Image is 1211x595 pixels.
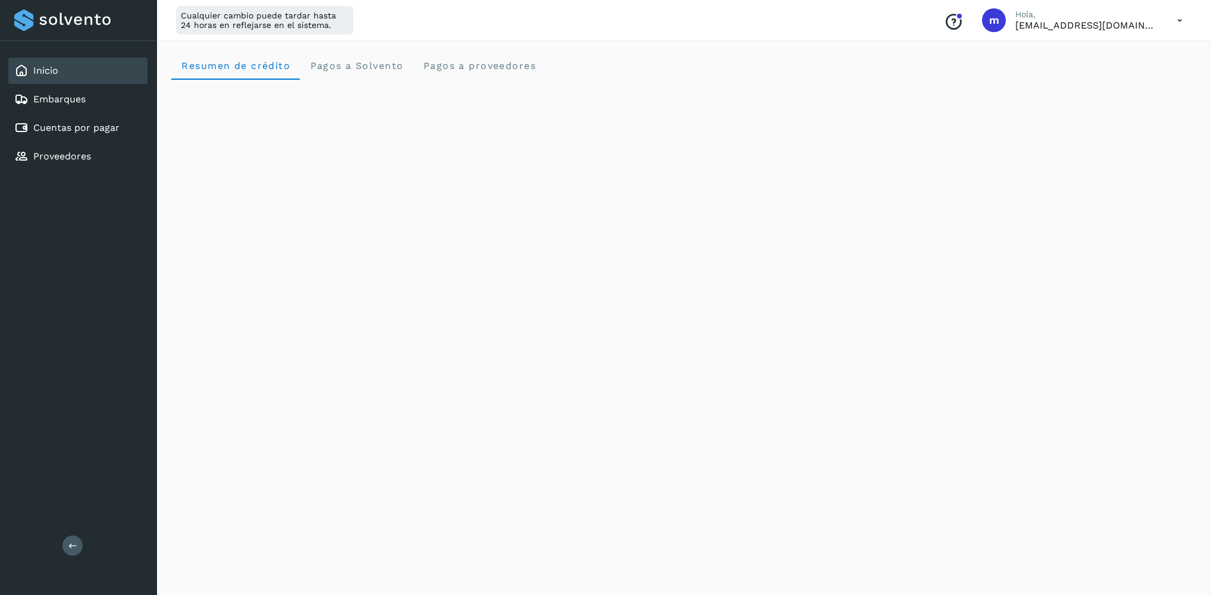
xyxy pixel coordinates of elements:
[1015,20,1158,31] p: macosta@avetransportes.com
[33,93,86,105] a: Embarques
[181,60,290,71] span: Resumen de crédito
[33,151,91,162] a: Proveedores
[8,86,148,112] div: Embarques
[309,60,403,71] span: Pagos a Solvento
[8,115,148,141] div: Cuentas por pagar
[8,143,148,170] div: Proveedores
[1015,10,1158,20] p: Hola,
[176,6,353,35] div: Cualquier cambio puede tardar hasta 24 horas en reflejarse en el sistema.
[8,58,148,84] div: Inicio
[422,60,536,71] span: Pagos a proveedores
[33,65,58,76] a: Inicio
[33,122,120,133] a: Cuentas por pagar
